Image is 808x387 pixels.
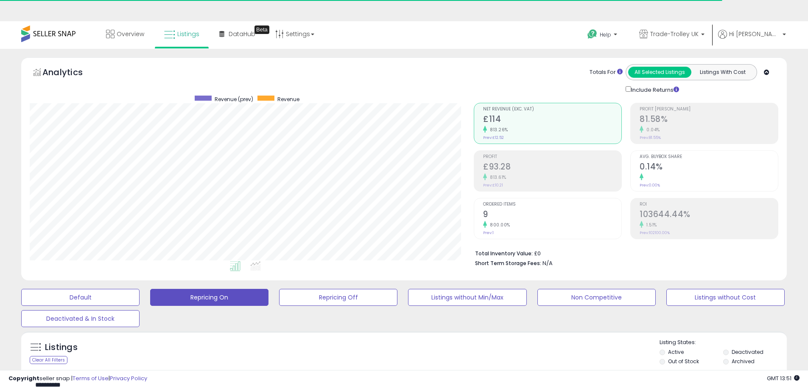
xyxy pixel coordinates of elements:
b: Short Term Storage Fees: [475,260,541,267]
span: Profit [PERSON_NAME] [640,107,778,112]
label: Archived [732,358,755,365]
small: Prev: 81.55% [640,135,661,140]
small: Prev: £10.21 [483,183,503,188]
button: Repricing Off [279,289,397,306]
li: £0 [475,248,772,258]
button: Listings With Cost [691,67,754,78]
a: Listings [158,21,206,47]
h5: Analytics [42,66,99,80]
span: Revenue (prev) [215,96,253,103]
span: Overview [117,30,144,38]
div: seller snap | | [8,375,147,383]
small: 813.61% [487,174,506,181]
button: Default [21,289,140,306]
h2: 81.58% [640,114,778,126]
span: Listings [177,30,199,38]
strong: Copyright [8,374,39,382]
small: 0.04% [643,127,660,133]
button: Non Competitive [537,289,656,306]
label: Out of Stock [668,358,699,365]
small: Prev: £12.52 [483,135,504,140]
span: 2025-09-11 13:51 GMT [767,374,800,382]
a: Settings [269,21,321,47]
span: Net Revenue (Exc. VAT) [483,107,621,112]
span: ROI [640,202,778,207]
span: Trade-Trolley UK [650,30,699,38]
h2: 0.14% [640,162,778,173]
small: Prev: 102100.00% [640,230,670,235]
a: Overview [100,21,151,47]
small: Prev: 0.00% [640,183,660,188]
small: Prev: 1 [483,230,494,235]
a: Help [581,23,626,49]
span: Profit [483,155,621,159]
button: Repricing On [150,289,268,306]
span: Ordered Items [483,202,621,207]
span: Hi [PERSON_NAME] [729,30,780,38]
div: Include Returns [619,85,689,94]
label: Active [668,348,684,356]
div: Totals For [590,68,623,76]
small: 1.51% [643,222,657,228]
button: Listings without Cost [666,289,785,306]
b: Total Inventory Value: [475,250,533,257]
small: 813.26% [487,127,508,133]
button: Deactivated & In Stock [21,310,140,327]
small: 800.00% [487,222,510,228]
a: Terms of Use [73,374,109,382]
i: Get Help [587,29,598,40]
button: All Selected Listings [628,67,691,78]
h2: £93.28 [483,162,621,173]
label: Deactivated [732,348,763,356]
div: Clear All Filters [30,356,67,364]
span: N/A [542,259,553,267]
p: Listing States: [660,339,787,347]
span: Help [600,31,611,38]
span: Revenue [277,96,299,103]
button: Listings without Min/Max [408,289,526,306]
a: Privacy Policy [110,374,147,382]
a: Hi [PERSON_NAME] [718,30,786,49]
div: Tooltip anchor [254,25,269,34]
span: Avg. Buybox Share [640,155,778,159]
h2: £114 [483,114,621,126]
h2: 9 [483,209,621,221]
a: DataHub [213,21,262,47]
h5: Listings [45,342,78,353]
span: DataHub [229,30,255,38]
a: Trade-Trolley UK [633,21,711,49]
h2: 103644.44% [640,209,778,221]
